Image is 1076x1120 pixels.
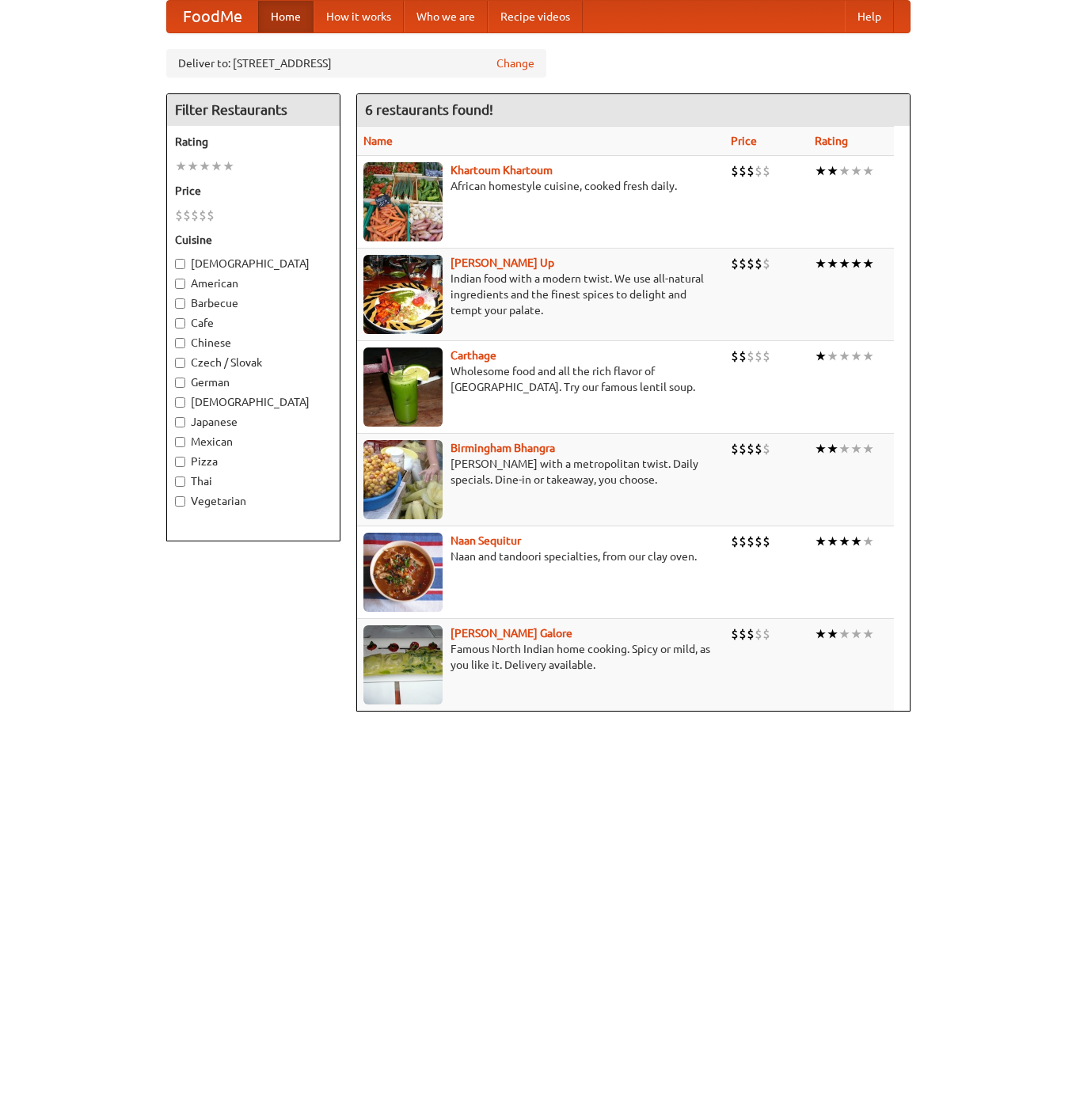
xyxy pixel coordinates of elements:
label: Czech / Slovak [175,355,332,370]
a: Naan Sequitur [451,534,521,547]
p: Famous North Indian home cooking. Spicy or mild, as you like it. Delivery available. [363,641,718,673]
li: ★ [862,162,874,180]
li: ★ [862,440,874,457]
h4: Filter Restaurants [167,94,340,126]
li: ★ [850,347,862,365]
li: $ [747,440,755,457]
p: African homestyle cuisine, cooked fresh daily. [363,178,718,194]
li: $ [755,440,762,457]
label: Vegetarian [175,493,332,509]
li: $ [183,207,191,224]
li: ★ [838,533,850,550]
p: Indian food with a modern twist. We use all-natural ingredients and the finest spices to delight ... [363,271,718,318]
li: $ [191,207,199,224]
a: [PERSON_NAME] Up [451,256,554,269]
img: currygalore.jpg [363,625,443,704]
li: $ [755,255,762,272]
li: ★ [211,158,222,175]
h5: Cuisine [175,232,332,248]
li: ★ [827,162,838,180]
a: [PERSON_NAME] Galore [451,627,572,640]
li: ★ [838,625,850,643]
li: $ [755,625,762,643]
img: bhangra.jpg [363,440,443,519]
li: $ [755,347,762,365]
a: Khartoum Khartoum [451,164,553,177]
li: ★ [815,625,827,643]
li: ★ [199,158,211,175]
a: Who we are [404,1,488,32]
li: ★ [827,347,838,365]
label: American [175,275,332,291]
li: ★ [862,255,874,272]
img: curryup.jpg [363,255,443,334]
li: ★ [862,533,874,550]
li: $ [731,347,739,365]
li: $ [762,625,770,643]
input: Barbecue [175,298,185,309]
li: ★ [815,255,827,272]
li: ★ [838,255,850,272]
input: [DEMOGRAPHIC_DATA] [175,259,185,269]
li: $ [747,347,755,365]
li: $ [762,440,770,457]
li: ★ [838,347,850,365]
input: Chinese [175,338,185,348]
li: $ [207,207,215,224]
li: $ [731,533,739,550]
li: $ [747,162,755,180]
li: ★ [827,533,838,550]
label: [DEMOGRAPHIC_DATA] [175,394,332,410]
a: Carthage [451,349,496,362]
a: Birmingham Bhangra [451,442,555,454]
li: $ [731,162,739,180]
a: Home [258,1,314,32]
li: $ [739,347,747,365]
li: ★ [850,162,862,180]
img: naansequitur.jpg [363,533,443,612]
label: [DEMOGRAPHIC_DATA] [175,256,332,271]
a: Recipe videos [488,1,583,32]
label: Japanese [175,414,332,430]
h5: Rating [175,134,332,150]
a: How it works [314,1,404,32]
a: Change [496,55,534,71]
label: Mexican [175,434,332,450]
div: Deliver to: [STREET_ADDRESS] [166,49,546,78]
li: ★ [862,347,874,365]
label: Chinese [175,335,332,351]
p: [PERSON_NAME] with a metropolitan twist. Daily specials. Dine-in or takeaway, you choose. [363,456,718,488]
input: [DEMOGRAPHIC_DATA] [175,397,185,408]
li: ★ [827,625,838,643]
input: Japanese [175,417,185,427]
li: $ [762,533,770,550]
li: $ [175,207,183,224]
li: ★ [850,255,862,272]
li: $ [747,625,755,643]
a: FoodMe [167,1,258,32]
li: $ [739,533,747,550]
li: $ [739,625,747,643]
li: $ [739,162,747,180]
li: $ [755,162,762,180]
li: ★ [815,162,827,180]
input: American [175,279,185,289]
li: ★ [862,625,874,643]
li: ★ [838,440,850,457]
li: ★ [815,347,827,365]
ng-pluralize: 6 restaurants found! [365,102,493,117]
li: $ [731,440,739,457]
label: Barbecue [175,295,332,311]
img: khartoum.jpg [363,162,443,241]
li: $ [762,347,770,365]
li: ★ [815,440,827,457]
li: ★ [850,625,862,643]
li: ★ [175,158,187,175]
li: $ [731,255,739,272]
input: Thai [175,476,185,487]
input: Mexican [175,437,185,447]
label: Cafe [175,315,332,331]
